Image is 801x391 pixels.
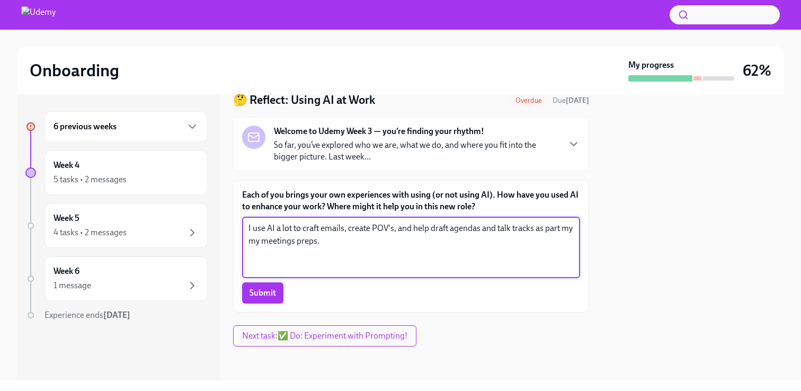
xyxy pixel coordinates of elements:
a: Week 61 message [25,256,208,301]
div: 6 previous weeks [44,111,208,142]
button: Next task:✅ Do: Experiment with Prompting! [233,325,416,346]
p: So far, you’ve explored who we are, what we do, and where you fit into the bigger picture. Last w... [274,139,559,163]
strong: My progress [628,59,674,71]
h6: Week 5 [54,212,79,224]
div: 4 tasks • 2 messages [54,227,127,238]
span: Due [553,96,589,105]
a: Week 45 tasks • 2 messages [25,150,208,195]
h6: 6 previous weeks [54,121,117,132]
h3: 62% [743,61,771,80]
div: 1 message [54,280,91,291]
label: Each of you brings your own experiences with using (or not using AI). How have you used AI to enh... [242,189,580,212]
span: Submit [250,288,276,298]
span: Overdue [509,96,548,104]
span: Experience ends [44,310,130,320]
h2: Onboarding [30,60,119,81]
h6: Week 4 [54,159,79,171]
strong: [DATE] [103,310,130,320]
a: Week 54 tasks • 2 messages [25,203,208,248]
span: August 30th, 2025 11:00 [553,95,589,105]
textarea: I use AI a lot to craft emails, create POV's, and help draft agendas and talk tracks as part my m... [248,222,574,273]
button: Submit [242,282,283,304]
span: Next task : ✅ Do: Experiment with Prompting! [242,331,407,341]
strong: Welcome to Udemy Week 3 — you’re finding your rhythm! [274,126,484,137]
h4: 🤔 Reflect: Using AI at Work [233,92,375,108]
strong: [DATE] [566,96,589,105]
img: Udemy [21,6,56,23]
h6: Week 6 [54,265,79,277]
div: 5 tasks • 2 messages [54,174,127,185]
